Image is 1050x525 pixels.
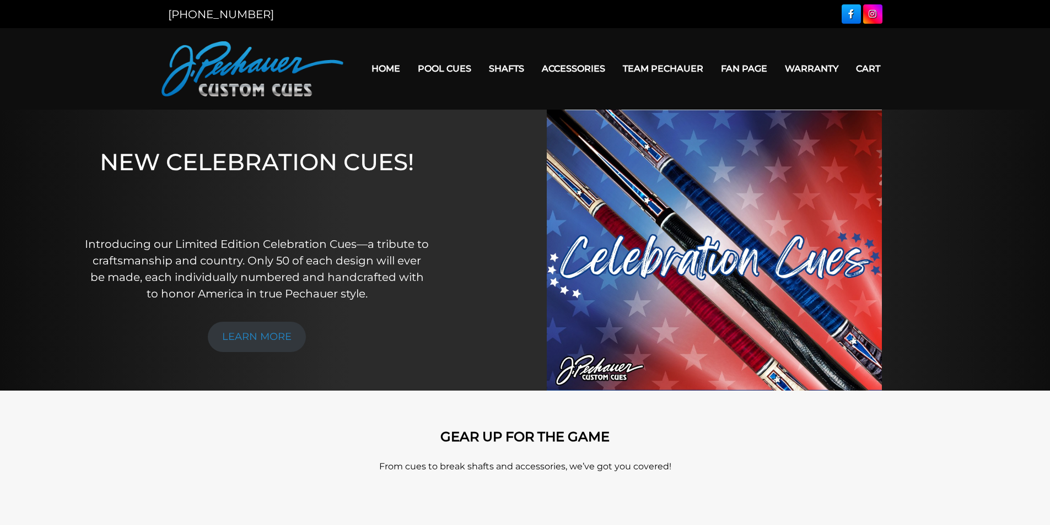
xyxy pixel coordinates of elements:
[847,55,889,83] a: Cart
[84,148,430,220] h1: NEW CELEBRATION CUES!
[614,55,712,83] a: Team Pechauer
[84,236,430,302] p: Introducing our Limited Edition Celebration Cues—a tribute to craftsmanship and country. Only 50 ...
[440,429,610,445] strong: GEAR UP FOR THE GAME
[211,460,839,473] p: From cues to break shafts and accessories, we’ve got you covered!
[776,55,847,83] a: Warranty
[168,8,274,21] a: [PHONE_NUMBER]
[712,55,776,83] a: Fan Page
[409,55,480,83] a: Pool Cues
[480,55,533,83] a: Shafts
[363,55,409,83] a: Home
[208,322,306,352] a: LEARN MORE
[161,41,343,96] img: Pechauer Custom Cues
[533,55,614,83] a: Accessories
